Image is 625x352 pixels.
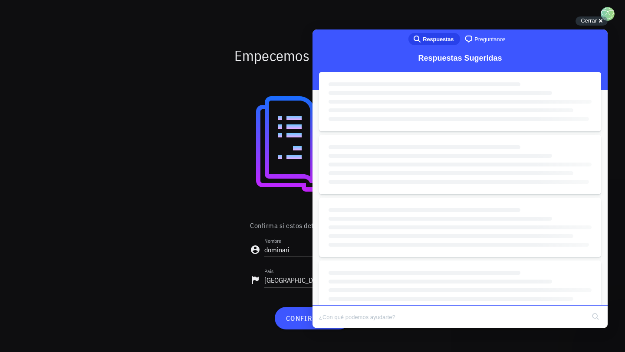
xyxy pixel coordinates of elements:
label: Nombre [264,238,281,244]
label: País [264,268,273,274]
p: Confirma si estos detalles están bien 🤔 [250,220,375,231]
span: confirmar [285,314,339,323]
button: Cerrar [576,16,608,26]
iframe: Help Scout Beacon - Live Chat, Contact Form, and Knowledge Base [312,29,608,328]
button: confirmar [275,307,350,329]
span: Cerrar [581,17,597,24]
div: Empecemos con lo básico [56,42,570,69]
div: avatar [601,7,615,21]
